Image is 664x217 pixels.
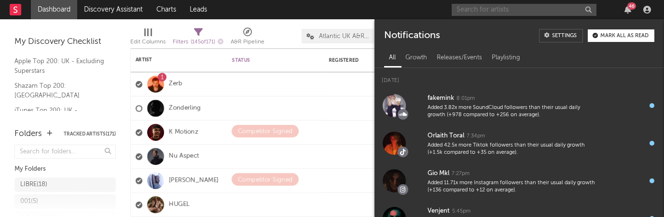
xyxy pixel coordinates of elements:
[374,87,664,124] a: fakemink8:01pmAdded 3.82x more SoundCloud followers than their usual daily growth (+978 compared ...
[169,80,182,88] a: Zerb
[169,104,201,112] a: Zonderling
[432,50,487,66] div: Releases/Events
[232,57,295,63] div: Status
[14,81,106,100] a: Shazam Top 200: [GEOGRAPHIC_DATA]
[401,50,432,66] div: Growth
[428,168,449,179] div: Gio Mkl
[130,24,166,52] div: Edit Columns
[456,95,475,102] div: 8:01pm
[231,24,264,52] div: A&R Pipeline
[452,208,470,215] div: 5:45pm
[169,128,198,136] a: K Motionz
[428,205,450,217] div: Venjent
[191,40,215,45] span: ( 145 of 171 )
[428,179,597,194] div: Added 11.71x more Instagram followers than their usual daily growth (+136 compared to +12 on aver...
[169,176,219,185] a: [PERSON_NAME]
[428,130,464,142] div: Orlaith Toral
[428,104,597,119] div: Added 3.82x more SoundCloud followers than their usual daily growth (+978 compared to +256 on ave...
[173,36,223,48] div: Filters
[14,177,116,192] a: LIBRE(18)
[20,196,38,207] div: 001 ( 5 )
[452,170,470,177] div: 7:27pm
[14,145,116,159] input: Search for folders...
[588,29,654,42] button: Mark all as read
[14,163,116,175] div: My Folders
[319,33,369,40] span: Atlantic UK A&R Pipeline
[600,33,649,39] div: Mark all as read
[452,4,596,16] input: Search for artists
[20,179,47,190] div: LIBRE ( 18 )
[467,133,485,140] div: 7:34pm
[374,68,664,87] div: [DATE]
[14,128,42,140] div: Folders
[169,201,190,209] a: HUGEL
[624,6,631,14] button: 46
[238,126,292,137] div: Competitor Signed
[487,50,525,66] div: Playlisting
[374,124,664,162] a: Orlaith Toral7:34pmAdded 42.5x more Tiktok followers than their usual daily growth (+1.5k compare...
[539,29,583,42] a: Settings
[14,194,116,209] a: 001(5)
[136,57,208,63] div: Artist
[329,57,387,63] div: Registered
[552,33,577,39] div: Settings
[169,152,199,161] a: Nu Aspect
[374,162,664,200] a: Gio Mkl7:27pmAdded 11.71x more Instagram followers than their usual daily growth (+136 compared t...
[14,36,116,48] div: My Discovery Checklist
[130,36,166,48] div: Edit Columns
[231,36,264,48] div: A&R Pipeline
[428,142,597,157] div: Added 42.5x more Tiktok followers than their usual daily growth (+1.5k compared to +35 on average).
[384,29,440,42] div: Notifications
[64,132,116,136] button: Tracked Artists(171)
[384,50,401,66] div: All
[238,174,292,186] div: Competitor Signed
[14,105,106,125] a: iTunes Top 200: UK - Excluding Catalog
[14,56,106,76] a: Apple Top 200: UK - Excluding Superstars
[627,2,636,10] div: 46
[173,24,223,52] div: Filters(145 of 171)
[428,93,454,104] div: fakemink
